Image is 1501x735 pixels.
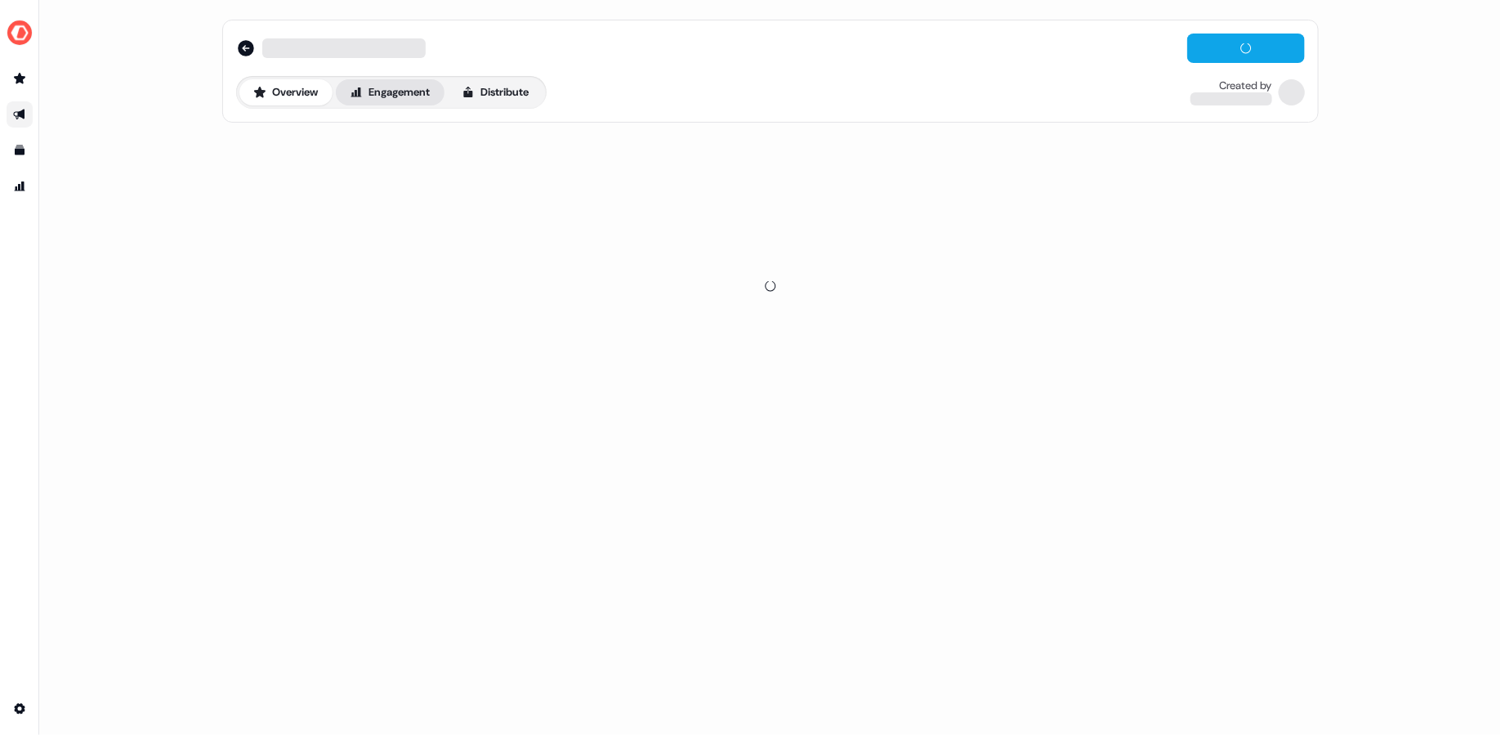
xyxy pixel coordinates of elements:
a: Go to outbound experience [7,101,33,128]
a: Go to templates [7,137,33,164]
button: Distribute [448,79,543,105]
div: Created by [1220,79,1272,92]
button: Overview [239,79,333,105]
a: Go to attribution [7,173,33,199]
a: Go to integrations [7,696,33,722]
button: Engagement [336,79,444,105]
a: Go to prospects [7,65,33,92]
